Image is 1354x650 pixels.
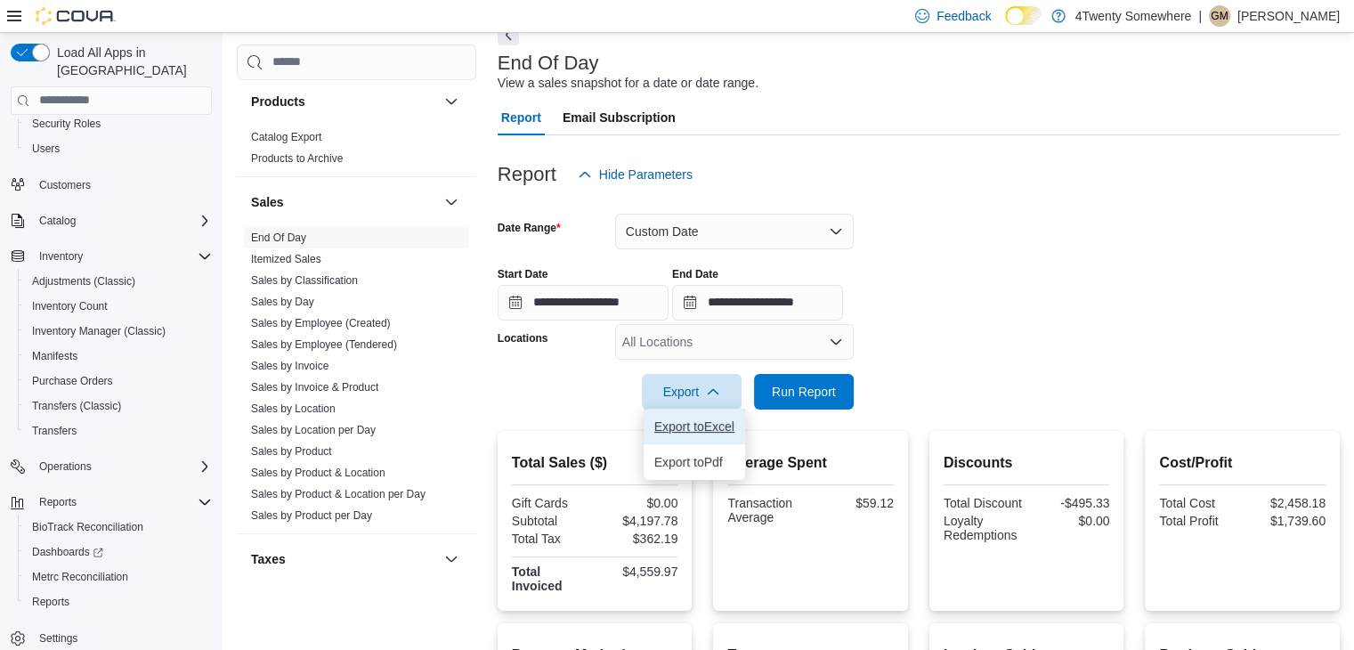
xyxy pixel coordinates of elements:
[18,515,219,540] button: BioTrack Reconciliation
[25,138,212,159] span: Users
[25,345,212,367] span: Manifests
[251,231,306,245] span: End Of Day
[654,455,734,469] span: Export to Pdf
[512,565,563,593] strong: Total Invoiced
[251,550,437,568] button: Taxes
[251,274,358,287] a: Sales by Classification
[32,299,108,313] span: Inventory Count
[815,496,894,510] div: $59.12
[25,113,108,134] a: Security Roles
[39,495,77,509] span: Reports
[251,402,336,416] span: Sales by Location
[4,208,219,233] button: Catalog
[18,269,219,294] button: Adjustments (Classic)
[501,100,541,135] span: Report
[512,514,591,528] div: Subtotal
[32,595,69,609] span: Reports
[25,395,128,417] a: Transfers (Classic)
[251,93,437,110] button: Products
[498,74,758,93] div: View a sales snapshot for a date or date range.
[251,445,332,458] a: Sales by Product
[25,271,212,292] span: Adjustments (Classic)
[598,496,677,510] div: $0.00
[25,321,173,342] a: Inventory Manager (Classic)
[251,381,378,394] a: Sales by Invoice & Product
[1237,5,1340,27] p: [PERSON_NAME]
[754,374,854,410] button: Run Report
[251,488,426,500] a: Sales by Product & Location per Day
[944,496,1023,510] div: Total Discount
[18,294,219,319] button: Inventory Count
[644,409,745,444] button: Export toExcel
[18,369,219,394] button: Purchase Orders
[251,423,376,437] span: Sales by Location per Day
[251,424,376,436] a: Sales by Location per Day
[18,418,219,443] button: Transfers
[25,591,212,613] span: Reports
[32,520,143,534] span: BioTrack Reconciliation
[251,337,397,352] span: Sales by Employee (Tendered)
[251,151,343,166] span: Products to Archive
[1209,5,1230,27] div: Greta Macabuhay
[237,126,476,176] div: Products
[598,565,677,579] div: $4,559.97
[1246,496,1326,510] div: $2,458.18
[727,496,807,524] div: Transaction Average
[32,174,212,196] span: Customers
[39,214,76,228] span: Catalog
[642,374,742,410] button: Export
[18,589,219,614] button: Reports
[251,360,328,372] a: Sales by Invoice
[1005,6,1042,25] input: Dark Mode
[1159,496,1238,510] div: Total Cost
[32,456,212,477] span: Operations
[251,252,321,266] span: Itemized Sales
[512,452,678,474] h2: Total Sales ($)
[498,53,599,74] h3: End Of Day
[598,514,677,528] div: $4,197.78
[25,541,110,563] a: Dashboards
[251,467,385,479] a: Sales by Product & Location
[772,383,836,401] span: Run Report
[441,548,462,570] button: Taxes
[32,210,83,232] button: Catalog
[653,374,731,410] span: Export
[251,232,306,244] a: End Of Day
[498,24,519,45] button: Next
[4,454,219,479] button: Operations
[251,273,358,288] span: Sales by Classification
[32,117,101,131] span: Security Roles
[25,420,212,442] span: Transfers
[251,402,336,415] a: Sales by Location
[25,420,84,442] a: Transfers
[36,7,116,25] img: Cova
[1246,514,1326,528] div: $1,739.60
[25,113,212,134] span: Security Roles
[599,166,693,183] span: Hide Parameters
[251,316,391,330] span: Sales by Employee (Created)
[251,359,328,373] span: Sales by Invoice
[672,285,843,321] input: Press the down key to open a popover containing a calendar.
[237,227,476,533] div: Sales
[441,191,462,213] button: Sales
[1030,514,1109,528] div: $0.00
[1074,5,1191,27] p: 4Twenty Somewhere
[50,44,212,79] span: Load All Apps in [GEOGRAPHIC_DATA]
[32,210,212,232] span: Catalog
[32,570,128,584] span: Metrc Reconciliation
[251,93,305,110] h3: Products
[32,545,103,559] span: Dashboards
[25,566,212,588] span: Metrc Reconciliation
[251,253,321,265] a: Itemized Sales
[25,591,77,613] a: Reports
[251,317,391,329] a: Sales by Employee (Created)
[1030,496,1109,510] div: -$495.33
[32,399,121,413] span: Transfers (Classic)
[563,100,676,135] span: Email Subscription
[25,395,212,417] span: Transfers (Classic)
[25,516,212,538] span: BioTrack Reconciliation
[251,508,372,523] span: Sales by Product per Day
[1159,452,1326,474] h2: Cost/Profit
[39,459,92,474] span: Operations
[598,532,677,546] div: $362.19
